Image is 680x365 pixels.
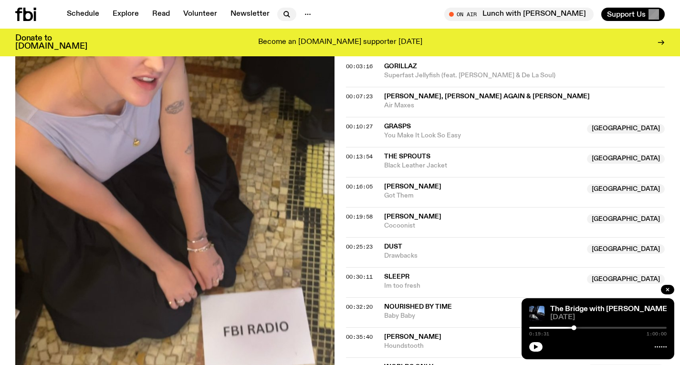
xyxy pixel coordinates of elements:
a: Newsletter [225,8,275,21]
span: 00:16:05 [346,183,373,190]
a: Schedule [61,8,105,21]
button: On AirLunch with [PERSON_NAME] [444,8,594,21]
span: Black Leather Jacket [384,161,582,170]
span: [GEOGRAPHIC_DATA] [587,274,665,284]
span: Im too fresh [384,282,582,291]
span: Baby Baby [384,312,665,321]
span: Cocoonist [384,221,582,230]
span: 00:19:58 [346,213,373,220]
span: [PERSON_NAME], [PERSON_NAME] Again & [PERSON_NAME] [384,93,590,100]
span: You Make It Look So Easy [384,131,582,140]
span: Grasps [384,123,411,130]
span: The Sprouts [384,153,430,160]
span: 00:03:16 [346,63,373,70]
a: The Bridge with [PERSON_NAME] [550,305,670,313]
img: People climb Sydney's Harbour Bridge [529,306,544,321]
span: 00:35:40 [346,333,373,341]
span: 00:30:11 [346,273,373,281]
a: Explore [107,8,145,21]
span: [PERSON_NAME] [384,183,441,190]
button: Support Us [601,8,665,21]
span: 00:13:54 [346,153,373,160]
span: Got Them [384,191,582,200]
span: Gorillaz [384,63,417,70]
span: Superfast Jellyfish (feat. [PERSON_NAME] & De La Soul) [384,71,665,80]
span: [GEOGRAPHIC_DATA] [587,214,665,224]
span: [GEOGRAPHIC_DATA] [587,154,665,164]
span: 1:00:00 [647,332,667,336]
span: 0:19:31 [529,332,549,336]
span: 00:07:23 [346,93,373,100]
span: Support Us [607,10,646,19]
span: SLEEPR [384,273,409,280]
span: [PERSON_NAME] [384,334,441,340]
span: 00:25:23 [346,243,373,250]
span: [GEOGRAPHIC_DATA] [587,244,665,254]
span: [PERSON_NAME] [384,213,441,220]
span: [GEOGRAPHIC_DATA] [587,184,665,194]
span: Air Maxes [384,101,665,110]
span: Drawbacks [384,251,582,261]
a: Volunteer [178,8,223,21]
span: [GEOGRAPHIC_DATA] [587,124,665,134]
p: Become an [DOMAIN_NAME] supporter [DATE] [258,38,422,47]
a: Read [146,8,176,21]
h3: Donate to [DOMAIN_NAME] [15,34,87,51]
span: 00:10:27 [346,123,373,130]
span: 00:32:20 [346,303,373,311]
span: [DATE] [550,314,667,321]
span: dust [384,243,402,250]
span: Houndstooth [384,342,665,351]
span: Nourished By Time [384,303,452,310]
